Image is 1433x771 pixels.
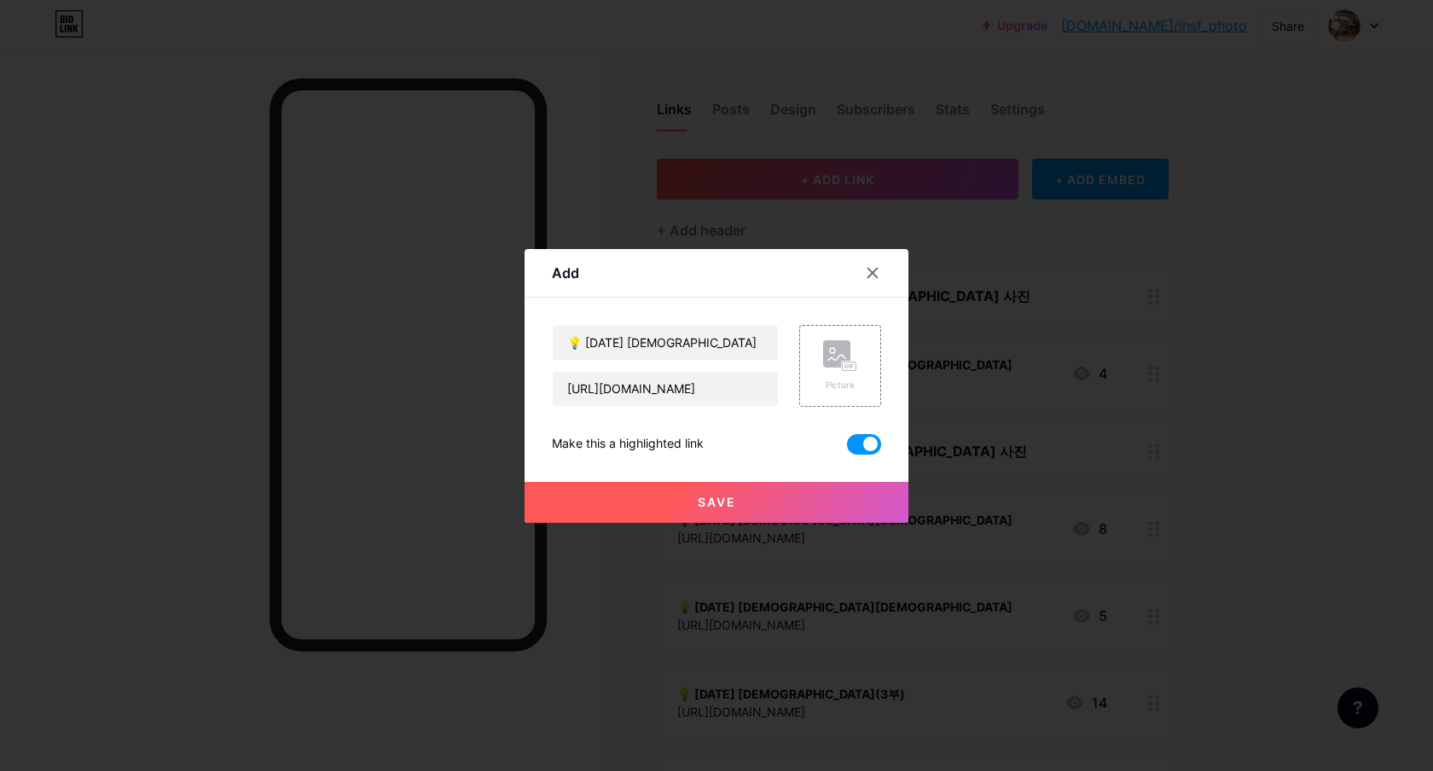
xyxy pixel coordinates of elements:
[553,372,778,406] input: URL
[552,263,579,283] div: Add
[823,379,857,391] div: Picture
[552,434,704,455] div: Make this a highlighted link
[698,495,736,509] span: Save
[525,482,908,523] button: Save
[553,326,778,360] input: Title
